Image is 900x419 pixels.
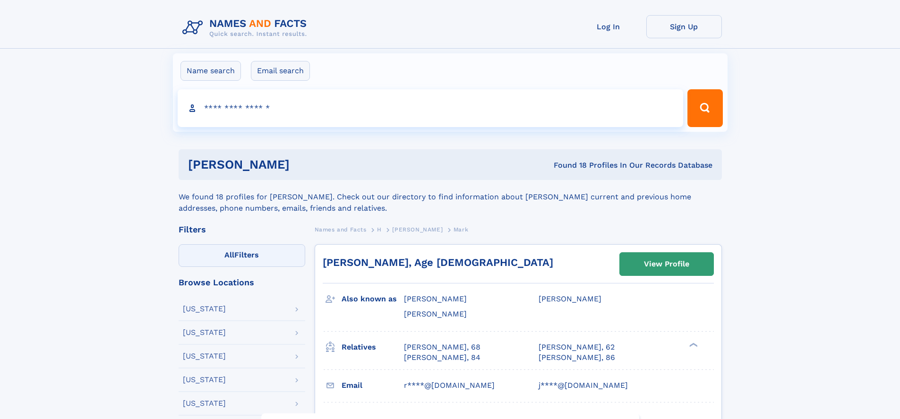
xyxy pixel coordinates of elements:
[646,15,722,38] a: Sign Up
[183,400,226,407] div: [US_STATE]
[180,61,241,81] label: Name search
[179,278,305,287] div: Browse Locations
[620,253,713,275] a: View Profile
[392,223,443,235] a: [PERSON_NAME]
[342,377,404,393] h3: Email
[404,309,467,318] span: [PERSON_NAME]
[644,253,689,275] div: View Profile
[315,223,367,235] a: Names and Facts
[377,226,382,233] span: H
[179,15,315,41] img: Logo Names and Facts
[454,226,468,233] span: Mark
[179,180,722,214] div: We found 18 profiles for [PERSON_NAME]. Check out our directory to find information about [PERSON...
[571,15,646,38] a: Log In
[421,160,712,171] div: Found 18 Profiles In Our Records Database
[687,89,722,127] button: Search Button
[539,342,615,352] a: [PERSON_NAME], 62
[188,159,422,171] h1: [PERSON_NAME]
[183,376,226,384] div: [US_STATE]
[179,244,305,267] label: Filters
[183,305,226,313] div: [US_STATE]
[251,61,310,81] label: Email search
[183,329,226,336] div: [US_STATE]
[404,342,480,352] a: [PERSON_NAME], 68
[342,339,404,355] h3: Relatives
[404,352,480,363] a: [PERSON_NAME], 84
[323,257,553,268] a: [PERSON_NAME], Age [DEMOGRAPHIC_DATA]
[377,223,382,235] a: H
[539,352,615,363] a: [PERSON_NAME], 86
[178,89,684,127] input: search input
[687,342,698,348] div: ❯
[342,291,404,307] h3: Also known as
[179,225,305,234] div: Filters
[183,352,226,360] div: [US_STATE]
[404,294,467,303] span: [PERSON_NAME]
[539,294,601,303] span: [PERSON_NAME]
[224,250,234,259] span: All
[392,226,443,233] span: [PERSON_NAME]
